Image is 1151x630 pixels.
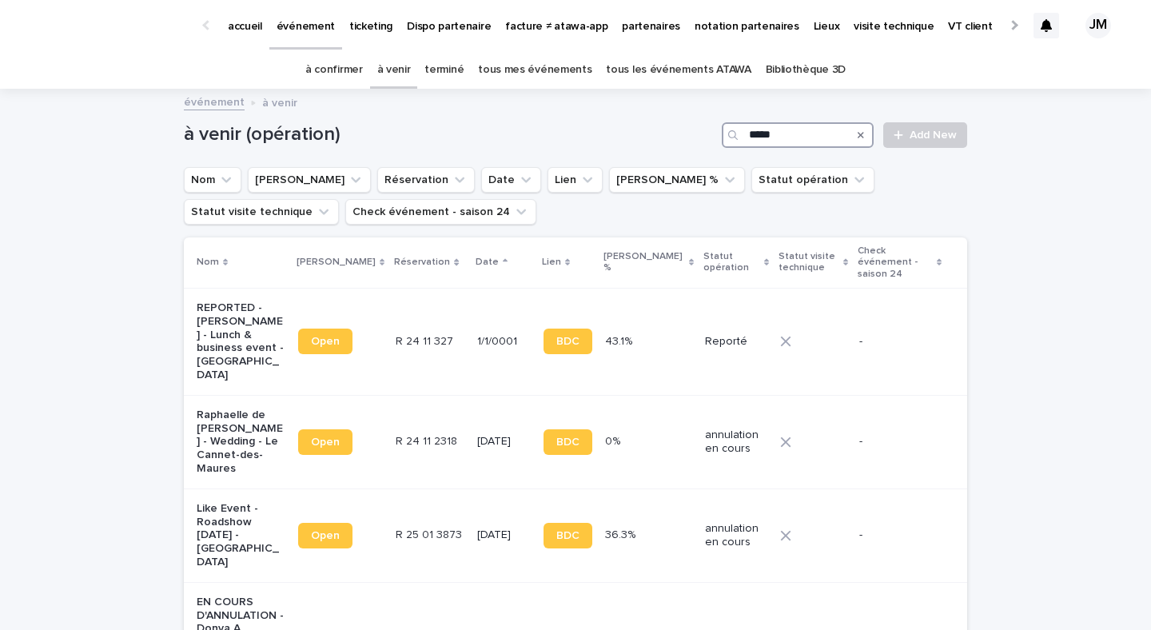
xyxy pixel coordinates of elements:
[394,253,450,271] p: Réservation
[751,167,874,193] button: Statut opération
[197,502,285,569] p: Like Event - Roadshow [DATE] - [GEOGRAPHIC_DATA]
[703,248,760,277] p: Statut opération
[377,51,411,89] a: à venir
[544,429,592,455] a: BDC
[184,123,715,146] h1: à venir (opération)
[556,336,579,347] span: BDC
[477,435,531,449] p: [DATE]
[396,432,460,449] p: R 24 11 2318
[297,253,376,271] p: [PERSON_NAME]
[184,167,241,193] button: Nom
[766,51,846,89] a: Bibliothèque 3D
[556,530,579,541] span: BDC
[311,530,340,541] span: Open
[605,525,639,542] p: 36.3%
[396,525,465,542] p: R 25 01 3873
[603,248,685,277] p: [PERSON_NAME] %
[311,336,340,347] span: Open
[298,429,352,455] a: Open
[544,523,592,548] a: BDC
[605,432,623,449] p: 0%
[481,167,541,193] button: Date
[556,437,579,448] span: BDC
[542,253,561,271] p: Lien
[311,437,340,448] span: Open
[345,199,536,225] button: Check événement - saison 24
[396,332,456,349] p: R 24 11 327
[476,253,499,271] p: Date
[477,335,531,349] p: 1/1/0001
[184,92,245,110] a: événement
[859,528,942,542] p: -
[197,409,285,476] p: Raphaelle de [PERSON_NAME] - Wedding - Le Cannet-des-Maures
[910,130,957,141] span: Add New
[184,395,967,488] tr: Raphaelle de [PERSON_NAME] - Wedding - Le Cannet-des-MauresOpenR 24 11 2318R 24 11 2318 [DATE]BDC...
[605,332,635,349] p: 43.1%
[859,335,942,349] p: -
[705,429,767,456] p: annulation en cours
[305,51,363,89] a: à confirmer
[424,51,464,89] a: terminé
[858,242,932,283] p: Check événement - saison 24
[477,528,531,542] p: [DATE]
[779,248,839,277] p: Statut visite technique
[184,199,339,225] button: Statut visite technique
[544,329,592,354] a: BDC
[609,167,745,193] button: Marge %
[478,51,591,89] a: tous mes événements
[197,253,219,271] p: Nom
[705,335,767,349] p: Reporté
[298,523,352,548] a: Open
[184,488,967,582] tr: Like Event - Roadshow [DATE] - [GEOGRAPHIC_DATA]OpenR 25 01 3873R 25 01 3873 [DATE]BDC36.3%36.3% ...
[248,167,371,193] button: Lien Stacker
[262,93,297,110] p: à venir
[606,51,751,89] a: tous les événements ATAWA
[298,329,352,354] a: Open
[32,10,187,42] img: Ls34BcGeRexTGTNfXpUC
[548,167,603,193] button: Lien
[1085,13,1111,38] div: JM
[184,288,967,395] tr: REPORTED - [PERSON_NAME] - Lunch & business event - [GEOGRAPHIC_DATA]OpenR 24 11 327R 24 11 327 1...
[883,122,967,148] a: Add New
[722,122,874,148] input: Search
[705,522,767,549] p: annulation en cours
[859,435,942,449] p: -
[377,167,475,193] button: Réservation
[197,301,285,382] p: REPORTED - [PERSON_NAME] - Lunch & business event - [GEOGRAPHIC_DATA]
